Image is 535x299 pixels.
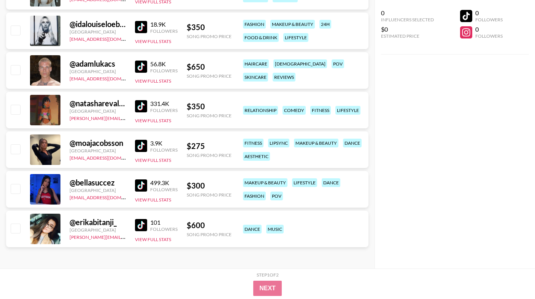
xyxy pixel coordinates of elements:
[70,138,126,148] div: @ moajacobsson
[70,69,126,74] div: [GEOGRAPHIC_DATA]
[243,59,269,68] div: haircare
[310,106,331,115] div: fitness
[332,59,344,68] div: pov
[266,225,284,233] div: music
[475,26,503,33] div: 0
[70,35,146,42] a: [EMAIL_ADDRESS][DOMAIN_NAME]
[294,139,338,147] div: makeup & beauty
[150,28,178,34] div: Followers
[150,219,178,226] div: 101
[253,281,282,296] button: Next
[381,17,434,22] div: Influencers Selected
[243,20,266,29] div: fashion
[187,34,232,39] div: Song Promo Price
[187,22,232,32] div: $ 350
[292,178,317,187] div: lifestyle
[70,193,146,200] a: [EMAIL_ADDRESS][DOMAIN_NAME]
[70,227,126,233] div: [GEOGRAPHIC_DATA]
[135,197,171,203] button: View Full Stats
[273,73,295,82] div: reviews
[135,140,147,152] img: TikTok
[243,106,278,115] div: relationship
[187,102,232,111] div: $ 350
[187,141,232,151] div: $ 275
[70,29,126,35] div: [GEOGRAPHIC_DATA]
[135,219,147,231] img: TikTok
[70,108,126,114] div: [GEOGRAPHIC_DATA]
[150,68,178,74] div: Followers
[243,152,270,161] div: aesthetic
[150,187,178,192] div: Followers
[150,21,178,28] div: 18.9K
[135,179,147,192] img: TikTok
[187,113,232,118] div: Song Promo Price
[135,118,171,123] button: View Full Stats
[135,157,171,163] button: View Full Stats
[70,233,182,240] a: [PERSON_NAME][EMAIL_ADDRESS][DOMAIN_NAME]
[150,226,178,232] div: Followers
[268,139,289,147] div: lipsync
[243,178,287,187] div: makeup & beauty
[187,221,232,230] div: $ 600
[257,272,279,278] div: Step 1 of 2
[70,99,126,108] div: @ natasharevalo2
[70,59,126,69] div: @ adamlukacs
[150,179,178,187] div: 499.3K
[70,187,126,193] div: [GEOGRAPHIC_DATA]
[243,139,264,147] div: fitness
[381,9,434,17] div: 0
[343,139,362,147] div: dance
[475,33,503,39] div: Followers
[381,26,434,33] div: $0
[283,106,306,115] div: comedy
[150,100,178,107] div: 331.4K
[322,178,340,187] div: dance
[381,33,434,39] div: Estimated Price
[135,100,147,112] img: TikTok
[243,73,268,82] div: skincare
[70,19,126,29] div: @ idalouiseloebbert
[497,261,526,290] iframe: Drift Widget Chat Controller
[135,78,171,84] button: View Full Stats
[70,148,126,153] div: [GEOGRAPHIC_DATA]
[475,9,503,17] div: 0
[270,20,315,29] div: makeup & beauty
[187,232,232,237] div: Song Promo Price
[70,217,126,227] div: @ erikabitanji_
[335,106,360,115] div: lifestyle
[150,60,178,68] div: 56.8K
[243,225,262,233] div: dance
[135,38,171,44] button: View Full Stats
[243,192,266,200] div: fashion
[70,74,146,82] a: [EMAIL_ADDRESS][DOMAIN_NAME]
[283,33,308,42] div: lifestyle
[273,59,327,68] div: [DEMOGRAPHIC_DATA]
[187,73,232,79] div: Song Promo Price
[135,237,171,242] button: View Full Stats
[187,152,232,158] div: Song Promo Price
[270,192,283,200] div: pov
[187,181,232,190] div: $ 300
[150,107,178,113] div: Followers
[150,139,178,147] div: 3.9K
[319,20,331,29] div: 24h
[135,61,147,73] img: TikTok
[187,192,232,198] div: Song Promo Price
[70,114,182,121] a: [PERSON_NAME][EMAIL_ADDRESS][DOMAIN_NAME]
[475,17,503,22] div: Followers
[150,147,178,153] div: Followers
[70,178,126,187] div: @ bellasuccez
[187,62,232,72] div: $ 650
[243,33,279,42] div: food & drink
[70,153,146,161] a: [EMAIL_ADDRESS][DOMAIN_NAME]
[135,21,147,33] img: TikTok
